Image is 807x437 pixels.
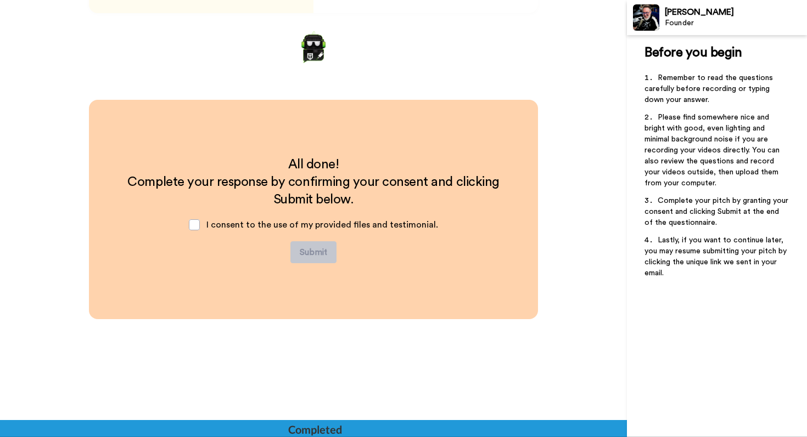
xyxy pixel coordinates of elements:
img: Profile Image [633,4,659,31]
span: Remember to read the questions carefully before recording or typing down your answer. [645,74,775,104]
span: I consent to the use of my provided files and testimonial. [206,220,438,229]
div: Completed [288,422,341,437]
span: Complete your response by confirming your consent and clicking Submit below. [127,175,502,206]
div: Founder [665,19,806,28]
span: Please find somewhere nice and bright with good, even lighting and minimal background noise if yo... [645,113,782,187]
span: Lastly, if you want to continue later, you may resume submitting your pitch by clicking the uniqu... [645,236,789,277]
span: All done! [288,158,339,171]
span: Before you begin [645,46,742,59]
span: Complete your pitch by granting your consent and clicking Submit at the end of the questionnaire. [645,197,791,226]
div: [PERSON_NAME] [665,7,806,18]
button: Submit [290,241,337,263]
